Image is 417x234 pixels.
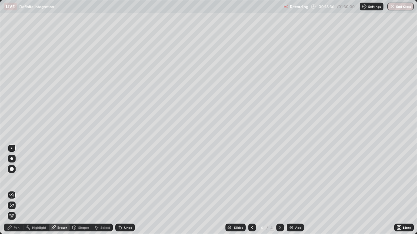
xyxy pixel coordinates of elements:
div: 4 [259,226,265,229]
div: / [266,226,268,229]
div: More [403,226,411,229]
p: LIVE [6,4,15,9]
div: 4 [270,225,274,230]
button: End Class [387,3,414,10]
div: Pen [14,226,20,229]
img: class-settings-icons [362,4,367,9]
p: Recording [290,4,308,9]
div: Select [100,226,110,229]
div: Eraser [57,226,67,229]
div: Add [295,226,301,229]
div: Highlight [32,226,46,229]
span: Erase all [8,214,15,218]
img: recording.375f2c34.svg [283,4,289,9]
div: Slides [234,226,243,229]
p: Settings [368,5,381,8]
p: Definite integration [19,4,54,9]
div: Shapes [78,226,89,229]
img: add-slide-button [289,225,294,230]
img: end-class-cross [390,4,395,9]
div: Undo [124,226,132,229]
